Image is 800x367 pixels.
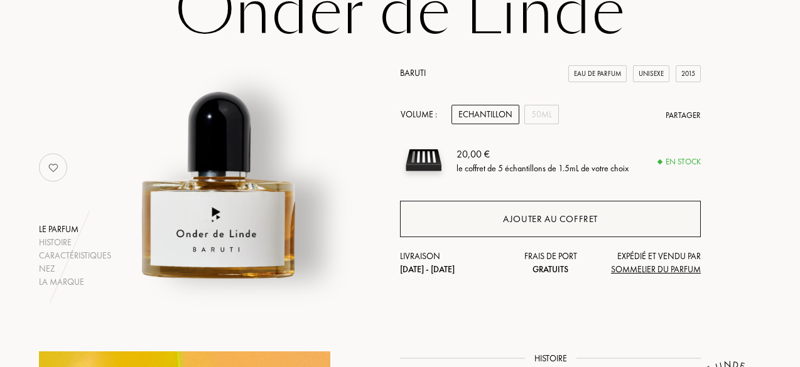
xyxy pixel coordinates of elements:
[39,223,111,236] div: Le parfum
[41,155,66,180] img: no_like_p.png
[568,65,627,82] div: Eau de Parfum
[451,105,519,124] div: Echantillon
[532,263,568,275] span: Gratuits
[400,137,447,184] img: sample box
[611,263,701,275] span: Sommelier du Parfum
[676,65,701,82] div: 2015
[666,109,701,122] div: Partager
[503,212,598,226] div: Ajouter au coffret
[633,65,669,82] div: Unisexe
[39,249,111,262] div: Caractéristiques
[400,105,444,124] div: Volume :
[39,275,111,289] div: La marque
[92,34,347,289] img: Onder de Linde Baruti
[39,262,111,275] div: Nez
[400,263,455,275] span: [DATE] - [DATE]
[457,161,629,174] div: le coffret de 5 échantillons de 1.5mL de votre choix
[400,250,500,276] div: Livraison
[400,67,426,78] a: Baruti
[600,250,701,276] div: Expédié et vendu par
[457,146,629,161] div: 20,00 €
[658,156,701,168] div: En stock
[39,236,111,249] div: Histoire
[524,105,559,124] div: 50mL
[500,250,601,276] div: Frais de port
